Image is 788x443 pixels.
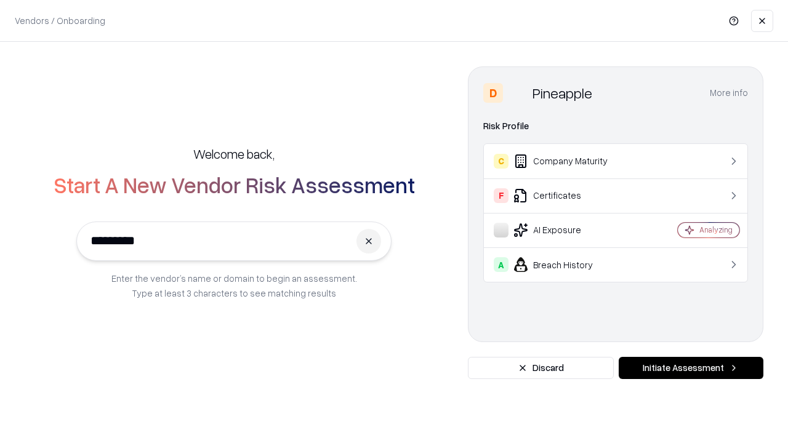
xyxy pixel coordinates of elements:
[533,83,592,103] div: Pineapple
[483,119,748,134] div: Risk Profile
[494,257,641,272] div: Breach History
[699,225,733,235] div: Analyzing
[494,154,509,169] div: C
[619,357,763,379] button: Initiate Assessment
[494,223,641,237] div: AI Exposure
[494,154,641,169] div: Company Maturity
[193,145,275,162] h5: Welcome back,
[494,188,509,203] div: F
[494,188,641,203] div: Certificates
[483,83,503,103] div: D
[494,257,509,272] div: A
[508,83,528,103] img: Pineapple
[54,172,415,197] h2: Start A New Vendor Risk Assessment
[111,271,357,300] p: Enter the vendor’s name or domain to begin an assessment. Type at least 3 characters to see match...
[710,82,748,104] button: More info
[15,14,105,27] p: Vendors / Onboarding
[468,357,614,379] button: Discard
